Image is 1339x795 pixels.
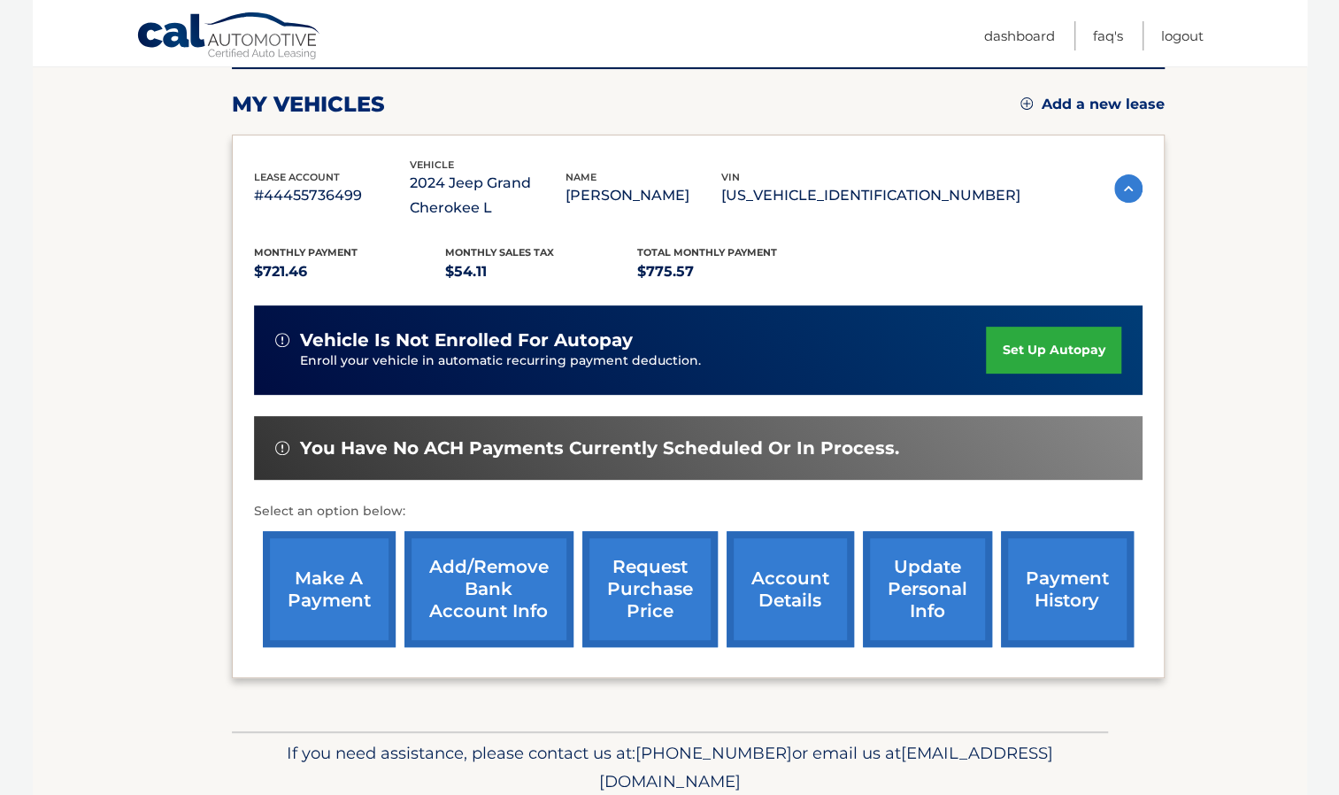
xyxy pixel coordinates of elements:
p: Select an option below: [254,501,1143,522]
span: [PHONE_NUMBER] [635,743,792,763]
a: Add/Remove bank account info [404,531,573,647]
a: payment history [1001,531,1134,647]
span: You have no ACH payments currently scheduled or in process. [300,437,899,459]
a: account details [727,531,854,647]
span: vehicle [410,158,454,171]
a: request purchase price [582,531,718,647]
p: $721.46 [254,259,446,284]
a: FAQ's [1093,21,1123,50]
span: lease account [254,171,340,183]
span: vin [721,171,740,183]
p: $54.11 [445,259,637,284]
a: Add a new lease [1020,96,1165,113]
a: Dashboard [984,21,1055,50]
img: add.svg [1020,97,1033,110]
img: accordion-active.svg [1114,174,1143,203]
img: alert-white.svg [275,333,289,347]
a: Logout [1161,21,1204,50]
span: Total Monthly Payment [637,246,777,259]
a: Cal Automotive [136,12,322,63]
img: alert-white.svg [275,441,289,455]
span: Monthly sales Tax [445,246,554,259]
p: [US_VEHICLE_IDENTIFICATION_NUMBER] [721,183,1020,208]
p: Enroll your vehicle in automatic recurring payment deduction. [300,351,987,371]
h2: my vehicles [232,91,385,118]
span: [EMAIL_ADDRESS][DOMAIN_NAME] [599,743,1053,791]
a: set up autopay [986,327,1120,374]
span: name [566,171,596,183]
span: vehicle is not enrolled for autopay [300,329,633,351]
span: Monthly Payment [254,246,358,259]
p: $775.57 [637,259,829,284]
p: [PERSON_NAME] [566,183,721,208]
a: update personal info [863,531,992,647]
p: 2024 Jeep Grand Cherokee L [410,171,566,220]
p: #44455736499 [254,183,410,208]
a: make a payment [263,531,396,647]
